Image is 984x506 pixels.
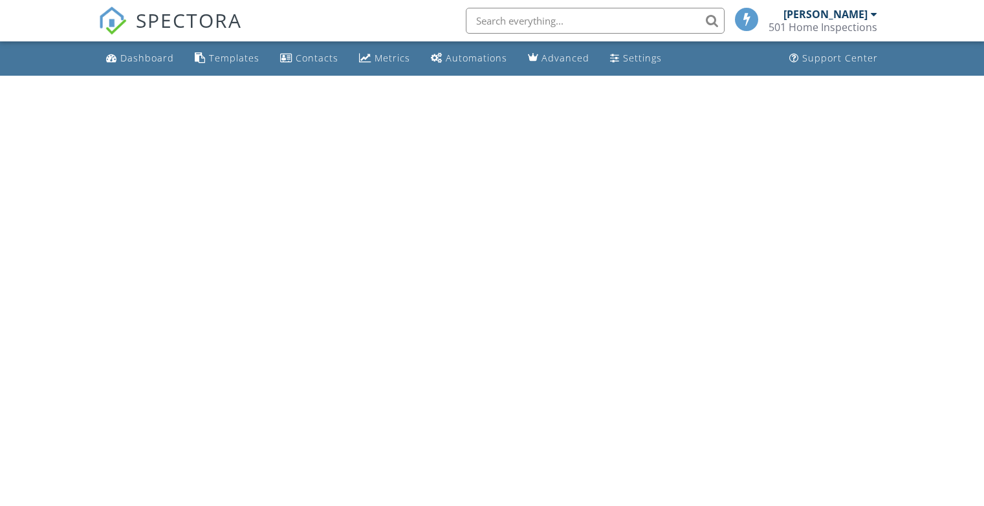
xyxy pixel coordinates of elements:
[275,47,344,71] a: Contacts
[101,47,179,71] a: Dashboard
[623,52,662,64] div: Settings
[136,6,242,34] span: SPECTORA
[120,52,174,64] div: Dashboard
[523,47,595,71] a: Advanced
[784,47,883,71] a: Support Center
[98,6,127,35] img: The Best Home Inspection Software - Spectora
[426,47,512,71] a: Automations (Basic)
[605,47,667,71] a: Settings
[354,47,415,71] a: Metrics
[98,17,242,45] a: SPECTORA
[769,21,877,34] div: 501 Home Inspections
[802,52,878,64] div: Support Center
[466,8,725,34] input: Search everything...
[209,52,259,64] div: Templates
[541,52,589,64] div: Advanced
[783,8,868,21] div: [PERSON_NAME]
[296,52,338,64] div: Contacts
[190,47,265,71] a: Templates
[375,52,410,64] div: Metrics
[446,52,507,64] div: Automations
